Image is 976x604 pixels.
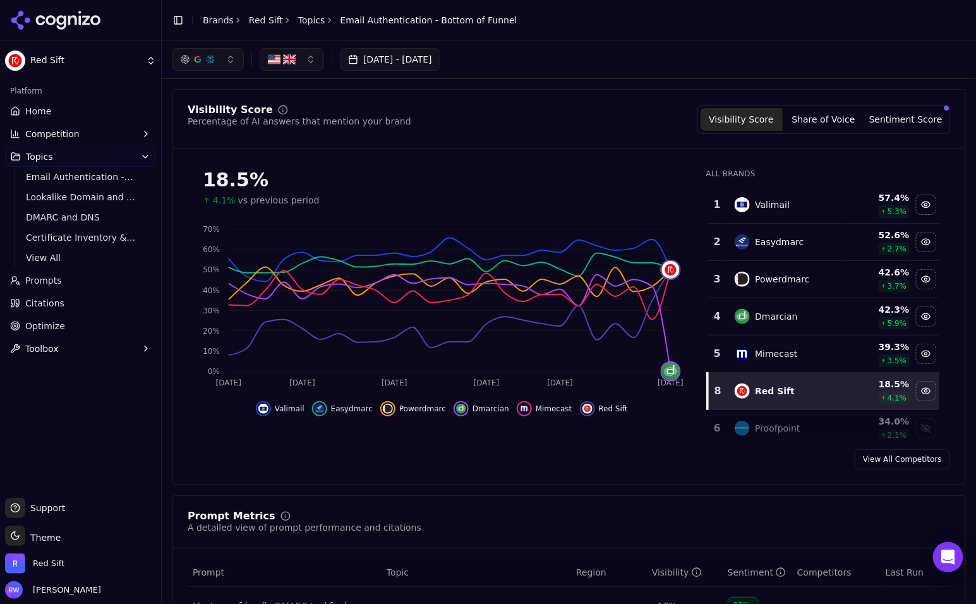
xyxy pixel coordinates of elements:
span: [PERSON_NAME] [28,584,101,596]
th: Last Run [881,559,950,587]
span: Red Sift [30,55,141,66]
div: 8 [714,384,723,399]
span: Topic [387,566,409,579]
span: Competitors [797,566,852,579]
th: Region [571,559,647,587]
div: 42.3 % [850,303,910,316]
div: Percentage of AI answers that mention your brand [188,115,411,128]
a: Lookalike Domain and Brand Protection [21,188,141,206]
span: Valimail [275,404,304,414]
th: sentiment [723,559,792,587]
button: Hide powerdmarc data [916,269,936,289]
button: Toolbox [5,339,156,359]
span: 4.1 % [888,393,907,403]
img: Red Sift [5,553,25,574]
div: Open Intercom Messenger [933,542,963,572]
div: Easydmarc [755,236,804,248]
div: Mimecast [755,347,797,360]
button: Sentiment Score [865,108,947,131]
button: Competition [5,124,156,144]
span: 4.1% [213,194,236,207]
button: Hide red sift data [916,381,936,401]
span: Mimecast [536,404,572,414]
img: dmarcian [735,309,750,324]
img: valimail [258,404,268,414]
div: Platform [5,81,156,101]
span: Topics [26,150,53,163]
button: Hide easydmarc data [916,232,936,252]
div: 42.6 % [850,266,910,279]
span: Powerdmarc [399,404,446,414]
tspan: 60% [203,246,220,255]
button: Hide valimail data [256,401,304,416]
tspan: 40% [203,286,220,295]
tr: 2easydmarcEasydmarc52.6%2.7%Hide easydmarc data [708,224,940,261]
th: Prompt [188,559,382,587]
div: 6 [713,421,723,436]
div: Sentiment [728,566,786,579]
button: Show proofpoint data [916,418,936,438]
tspan: 10% [203,347,220,356]
button: Hide dmarcian data [454,401,509,416]
span: Toolbox [25,342,59,355]
div: Red Sift [755,385,795,397]
tr: 4dmarcianDmarcian42.3%5.9%Hide dmarcian data [708,298,940,335]
tspan: [DATE] [474,378,499,387]
span: View All [26,251,136,264]
span: Home [25,105,51,118]
div: Dmarcian [755,310,797,323]
button: Hide powerdmarc data [380,401,446,416]
tspan: 0% [208,367,220,376]
div: 4 [713,309,723,324]
a: View All [21,249,141,267]
tspan: [DATE] [382,378,407,387]
img: US [268,53,280,66]
button: Open user button [5,581,101,599]
th: brandMentionRate [647,559,723,587]
span: Dmarcian [473,404,509,414]
a: Home [5,101,156,121]
a: Citations [5,293,156,313]
span: Red Sift [599,404,628,414]
div: A detailed view of prompt performance and citations [188,521,421,534]
tspan: [DATE] [216,378,241,387]
div: 3 [713,272,723,287]
div: 5 [713,346,723,361]
div: 18.5% [203,169,681,191]
a: View All Competitors [855,449,950,469]
div: All Brands [706,169,940,179]
a: Red Sift [249,14,283,27]
button: Hide dmarcian data [916,306,936,327]
img: red sift [735,384,750,399]
tr: 8red siftRed Sift18.5%4.1%Hide red sift data [708,373,940,410]
button: Visibility Score [701,108,783,131]
th: Competitors [792,559,881,587]
div: 39.3 % [850,341,910,353]
a: Prompts [5,270,156,291]
tspan: 70% [203,225,220,234]
img: red sift [662,261,680,279]
span: Certificate Inventory & Monitoring [26,231,136,244]
button: Share of Voice [783,108,865,131]
span: 5.9 % [888,318,907,329]
div: Powerdmarc [755,273,809,286]
img: red sift [582,404,593,414]
div: 1 [713,197,723,212]
span: 5.3 % [888,207,907,217]
div: Visibility Score [188,105,273,115]
th: Topic [382,559,571,587]
div: Visibility [652,566,702,579]
nav: breadcrumb [203,14,517,27]
span: Email Authentication - Bottom of Funnel [340,14,517,27]
button: Hide mimecast data [916,344,936,364]
img: mimecast [735,346,750,361]
a: Topics [298,14,325,27]
button: Hide valimail data [916,195,936,215]
img: GB [283,53,296,66]
img: dmarcian [456,404,466,414]
span: 2.7 % [888,244,907,254]
img: proofpoint [735,421,750,436]
tspan: [DATE] [548,378,573,387]
img: Red Sift [5,51,25,71]
div: Prompt Metrics [188,511,275,521]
